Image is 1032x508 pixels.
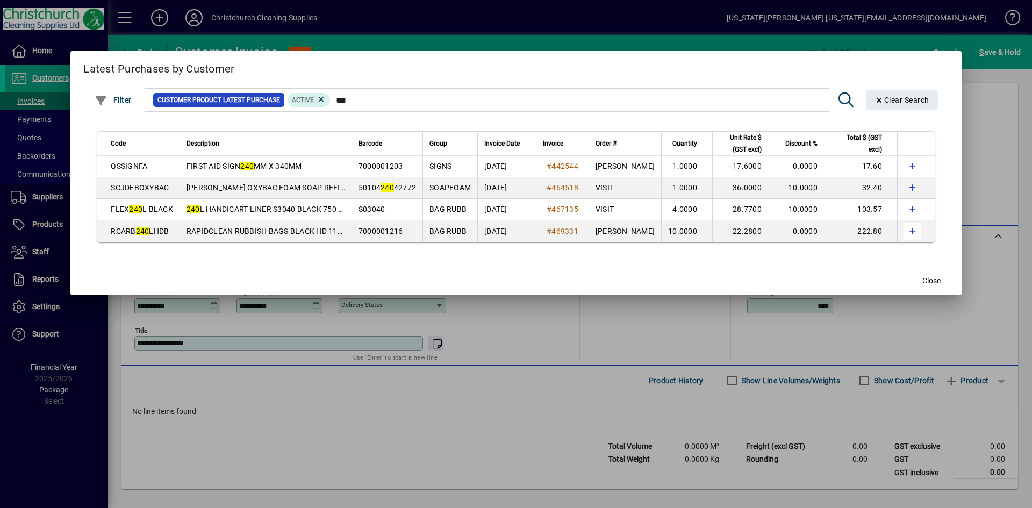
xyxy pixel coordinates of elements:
[551,227,578,235] span: 469331
[70,51,962,82] h2: Latest Purchases by Customer
[547,227,551,235] span: #
[719,132,762,155] span: Unit Rate $ (GST excl)
[833,177,897,199] td: 32.40
[661,220,712,242] td: 10.0000
[187,227,496,235] span: RAPIDCLEAN RUBBISH BAGS BLACK HD 1150MM X 1400MM X 50MU L 30S - WB1150
[359,227,403,235] span: 7000001216
[359,138,382,149] span: Barcode
[672,138,697,149] span: Quantity
[240,162,254,170] em: 240
[833,156,897,177] td: 17.60
[543,203,582,215] a: #467135
[111,205,173,213] span: FLEX L BLACK
[840,132,892,155] div: Total $ (GST excl)
[914,271,949,291] button: Close
[551,205,578,213] span: 467135
[922,275,941,287] span: Close
[129,205,142,213] em: 240
[589,199,661,220] td: VISIT
[429,205,467,213] span: BAG RUBB
[551,162,578,170] span: 442544
[661,156,712,177] td: 1.0000
[589,177,661,199] td: VISIT
[668,138,707,149] div: Quantity
[484,138,529,149] div: Invoice Date
[712,177,777,199] td: 36.0000
[712,220,777,242] td: 22.2800
[187,162,302,170] span: FIRST AID SIGN MM X 340MM
[547,162,551,170] span: #
[477,199,536,220] td: [DATE]
[429,138,447,149] span: Group
[359,183,416,192] span: 50104 42772
[777,199,833,220] td: 10.0000
[777,177,833,199] td: 10.0000
[111,138,126,149] span: Code
[833,220,897,242] td: 222.80
[543,182,582,194] a: #464518
[381,183,394,192] em: 240
[589,220,661,242] td: [PERSON_NAME]
[429,162,451,170] span: SIGNS
[187,205,200,213] em: 240
[111,162,147,170] span: QSSIGNFA
[477,156,536,177] td: [DATE]
[95,96,132,104] span: Filter
[784,138,827,149] div: Discount %
[187,138,345,149] div: Description
[551,183,578,192] span: 464518
[785,138,818,149] span: Discount %
[543,138,563,149] span: Invoice
[187,138,219,149] span: Description
[875,96,929,104] span: Clear Search
[484,138,520,149] span: Invoice Date
[543,225,582,237] a: #469331
[719,132,771,155] div: Unit Rate $ (GST excl)
[111,138,173,149] div: Code
[833,199,897,220] td: 103.57
[596,138,617,149] span: Order #
[543,160,582,172] a: #442544
[187,183,397,192] span: [PERSON_NAME] OXYBAC FOAM SOAP REFILL 1L (MPI C51)
[589,156,661,177] td: [PERSON_NAME]
[661,177,712,199] td: 1.0000
[359,138,416,149] div: Barcode
[547,205,551,213] span: #
[359,205,385,213] span: S03040
[712,199,777,220] td: 28.7700
[840,132,882,155] span: Total $ (GST excl)
[111,227,169,235] span: RCARB LHDB
[429,183,471,192] span: SOAPFOAM
[292,96,314,104] span: Active
[547,183,551,192] span: #
[777,156,833,177] td: 0.0000
[866,90,938,110] button: Clear
[543,138,582,149] div: Invoice
[359,162,403,170] span: 7000001203
[92,90,134,110] button: Filter
[157,95,280,105] span: Customer Product Latest Purchase
[712,156,777,177] td: 17.6000
[596,138,655,149] div: Order #
[477,220,536,242] td: [DATE]
[429,138,471,149] div: Group
[777,220,833,242] td: 0.0000
[111,183,169,192] span: SCJDEBOXYBAC
[429,227,467,235] span: BAG RUBB
[661,199,712,220] td: 4.0000
[187,205,417,213] span: L HANDICART LINER S3040 BLACK 750 X 375 X 1500 X 40 25S
[288,93,331,107] mat-chip: Product Activation Status: Active
[136,227,149,235] em: 240
[477,177,536,199] td: [DATE]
